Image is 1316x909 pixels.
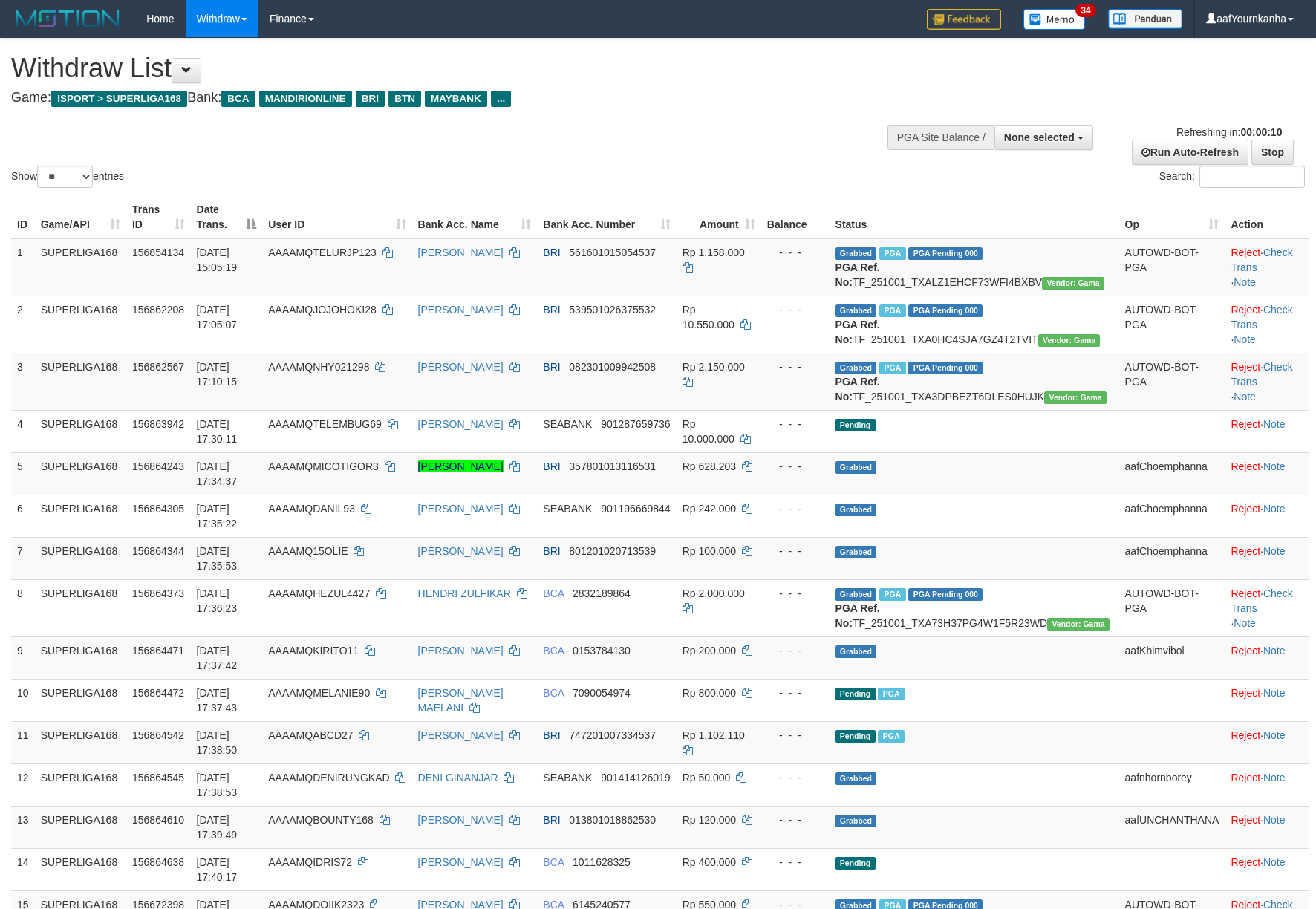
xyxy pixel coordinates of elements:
span: Pending [835,419,876,431]
td: aafKhimvibol [1119,636,1225,679]
span: 156864545 [132,772,184,783]
span: Copy 082301009942508 to clipboard [569,361,656,373]
span: BCA [543,687,564,699]
span: Rp 628.203 [683,460,736,472]
td: 1 [11,238,35,296]
span: AAAAMQHEZUL4427 [268,587,370,599]
td: · [1225,806,1309,848]
a: Stop [1251,140,1294,165]
span: Refreshing in: [1176,126,1282,138]
td: · [1225,763,1309,806]
span: 156862208 [132,304,184,316]
td: SUPERLIGA168 [35,679,126,721]
span: Marked by aafsengchandara [879,304,905,317]
span: Pending [835,730,876,743]
span: ISPORT > SUPERLIGA168 [51,91,187,107]
span: PGA Pending [908,588,983,601]
h1: Withdraw List [11,53,862,83]
td: aafChoemphanna [1119,495,1225,537]
a: Reject [1231,587,1260,599]
span: PGA Pending [908,247,983,260]
span: Copy 801201020713539 to clipboard [569,545,656,557]
span: Rp 242.000 [683,503,736,515]
span: BRI [543,361,560,373]
td: 3 [11,353,35,410]
div: - - - [767,459,824,474]
td: TF_251001_TXALZ1EHCF73WFI4BXBV [830,238,1119,296]
a: Check Trans [1231,304,1292,330]
span: Grabbed [835,546,877,558]
td: 4 [11,410,35,452]
span: 156864243 [132,460,184,472]
h4: Game: Bank: [11,91,862,105]
span: BRI [543,729,560,741]
img: Feedback.jpg [927,9,1001,30]
span: BCA [543,587,564,599]
span: 156864610 [132,814,184,826]
th: Op: activate to sort column ascending [1119,196,1225,238]
span: Copy 013801018862530 to clipboard [569,814,656,826]
img: panduan.png [1108,9,1182,29]
span: AAAAMQMICOTIGOR3 [268,460,379,472]
th: Date Trans.: activate to sort column descending [191,196,263,238]
td: aafUNCHANTHANA [1119,806,1225,848]
span: SEABANK [543,503,592,515]
th: Amount: activate to sort column ascending [677,196,761,238]
a: Reject [1231,729,1260,741]
span: BRI [543,545,560,557]
span: [DATE] 17:38:53 [197,772,238,798]
td: SUPERLIGA168 [35,636,126,679]
span: AAAAMQIDRIS72 [268,856,352,868]
span: 34 [1075,4,1095,17]
span: None selected [1004,131,1075,143]
a: Check Trans [1231,361,1292,388]
a: Note [1263,645,1286,656]
th: ID [11,196,35,238]
span: Rp 1.102.110 [683,729,745,741]
td: 13 [11,806,35,848]
span: 156864373 [132,587,184,599]
span: Grabbed [835,461,877,474]
a: Note [1234,617,1256,629]
span: MANDIRIONLINE [259,91,352,107]
span: Rp 50.000 [683,772,731,783]
td: 9 [11,636,35,679]
img: MOTION_logo.png [11,7,124,30]
span: AAAAMQTELEMBUG69 [268,418,382,430]
th: Action [1225,196,1309,238]
td: 8 [11,579,35,636]
span: Vendor URL: https://trx31.1velocity.biz [1042,277,1104,290]
a: Note [1263,687,1286,699]
div: - - - [767,417,824,431]
span: Copy 747201007334537 to clipboard [569,729,656,741]
div: PGA Site Balance / [887,125,994,150]
td: 12 [11,763,35,806]
span: Grabbed [835,815,877,827]
span: BRI [356,91,385,107]
td: 14 [11,848,35,890]
td: SUPERLIGA168 [35,452,126,495]
span: ... [491,91,511,107]
span: Copy 357801013116531 to clipboard [569,460,656,472]
span: [DATE] 17:37:43 [197,687,238,714]
a: Check Trans [1231,587,1292,614]
a: [PERSON_NAME] MAELANI [418,687,504,714]
td: 6 [11,495,35,537]
td: 5 [11,452,35,495]
div: - - - [767,855,824,870]
td: TF_251001_TXA0HC4SJA7GZ4T2TVIT [830,296,1119,353]
td: SUPERLIGA168 [35,410,126,452]
span: BCA [543,856,564,868]
td: SUPERLIGA168 [35,238,126,296]
td: · · [1225,353,1309,410]
span: PGA Pending [908,304,983,317]
span: BRI [543,814,560,826]
span: Copy 1011628325 to clipboard [573,856,631,868]
span: AAAAMQ15OLIE [268,545,348,557]
select: Showentries [37,166,93,188]
a: DENI GINANJAR [418,772,498,783]
a: [PERSON_NAME] [418,460,504,472]
td: SUPERLIGA168 [35,806,126,848]
span: AAAAMQABCD27 [268,729,353,741]
span: BCA [543,645,564,656]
